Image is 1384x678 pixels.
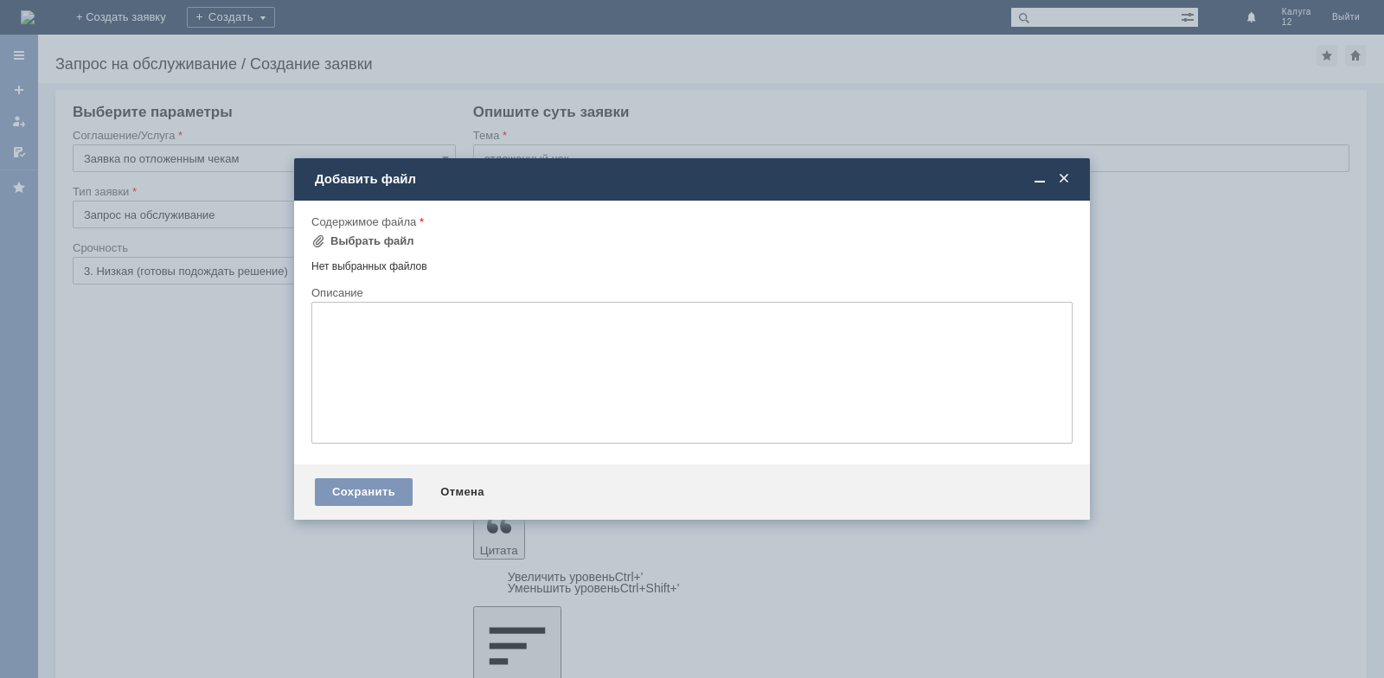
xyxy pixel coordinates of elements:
div: Описание [311,287,1069,298]
div: Нет выбранных файлов [311,253,1073,273]
div: Выбрать файл [330,234,414,248]
span: Свернуть (Ctrl + M) [1031,171,1048,187]
div: Содержимое файла [311,216,1069,227]
div: здравствуйте. удалите пожалуйста отложенные [PERSON_NAME]. спасибо [7,7,253,35]
span: Закрыть [1055,171,1073,187]
div: Добавить файл [315,171,1073,187]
